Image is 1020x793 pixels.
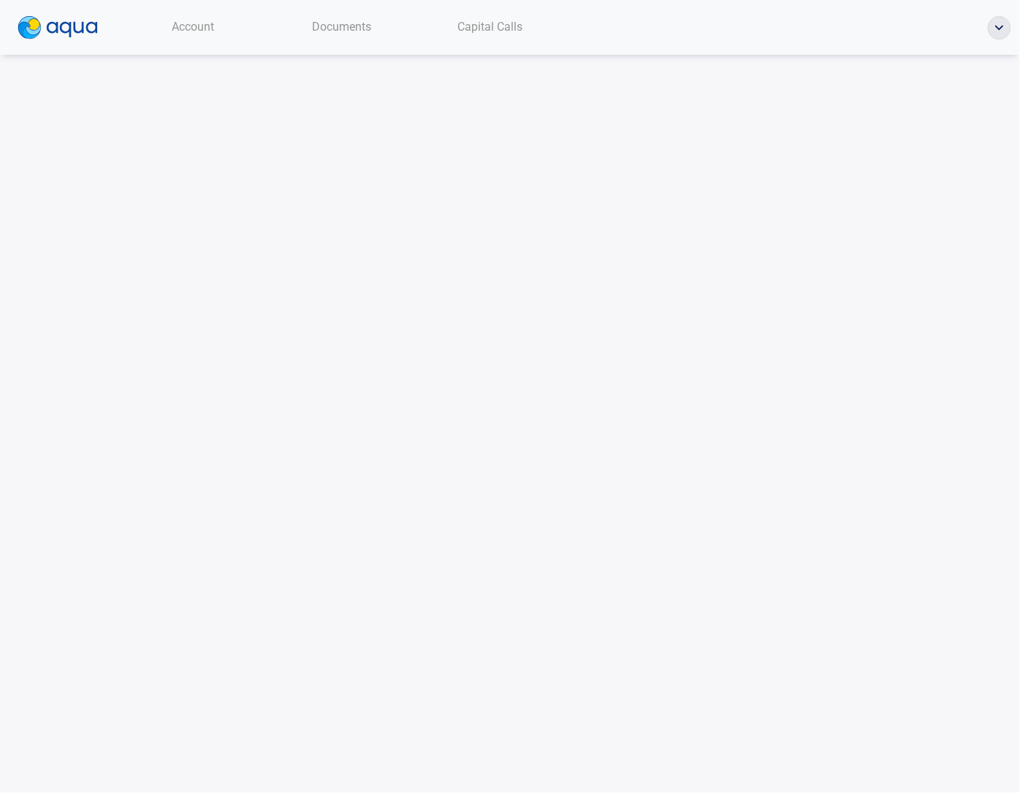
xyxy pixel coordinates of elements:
[988,16,1011,39] button: ellipse
[989,17,1011,39] img: ellipse
[416,12,565,42] a: Capital Calls
[267,12,416,42] a: Documents
[172,20,214,34] span: Account
[458,20,523,34] span: Capital Calls
[18,16,98,39] img: logo
[312,20,371,34] span: Documents
[118,12,267,42] a: Account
